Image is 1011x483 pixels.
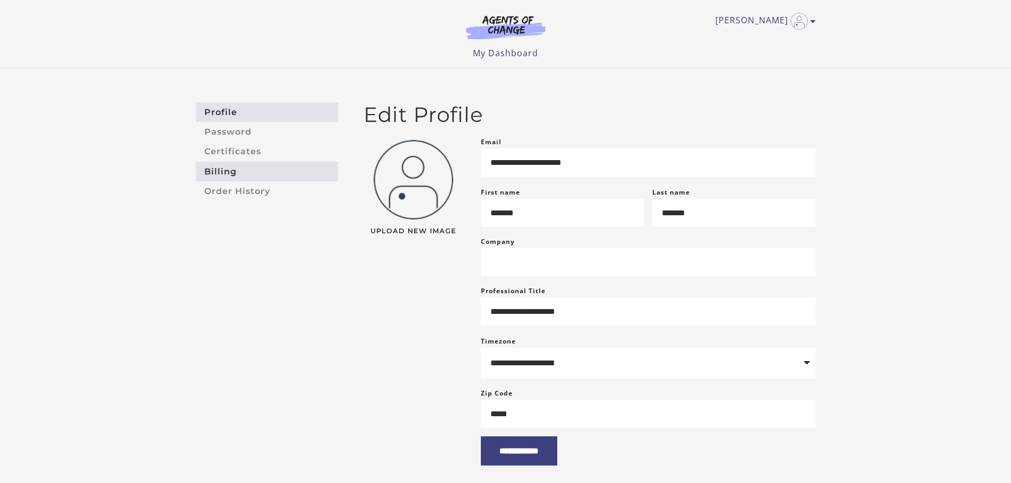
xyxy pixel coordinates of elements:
label: Last name [652,188,690,197]
label: Professional Title [481,285,546,297]
label: First name [481,188,520,197]
span: Upload New Image [364,228,464,235]
a: My Dashboard [473,47,538,59]
a: Password [196,122,338,142]
label: Email [481,136,502,148]
a: Certificates [196,142,338,162]
img: Agents of Change Logo [455,15,557,39]
label: Timezone [481,337,516,346]
label: Zip Code [481,387,513,400]
a: Billing [196,162,338,181]
a: Profile [196,102,338,122]
label: Company [481,235,515,248]
a: Toggle menu [715,13,810,30]
a: Order History [196,181,338,201]
h2: Edit Profile [364,102,816,127]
